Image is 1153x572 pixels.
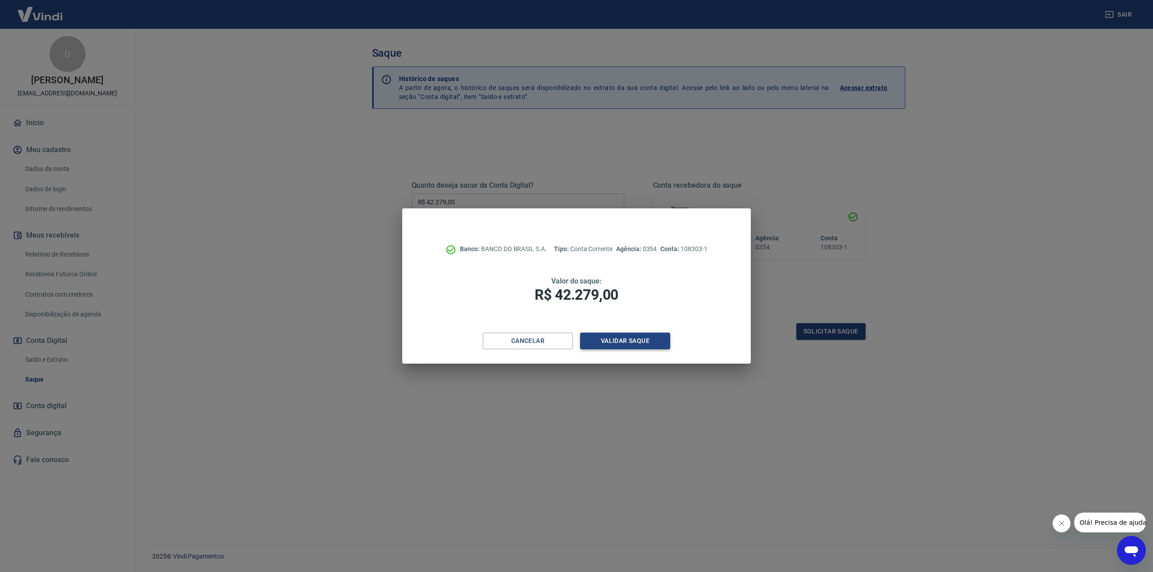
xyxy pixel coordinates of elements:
[1117,536,1146,565] iframe: Botão para abrir a janela de mensagens
[460,244,547,254] p: BANCO DO BRASIL S.A.
[616,244,657,254] p: 0354
[1074,513,1146,532] iframe: Mensagem da empresa
[580,333,670,349] button: Validar saque
[535,286,618,303] span: R$ 42.279,00
[554,245,570,252] span: Tipo:
[1053,514,1071,532] iframe: Fechar mensagem
[554,244,613,254] p: Conta Corrente
[483,333,573,349] button: Cancelar
[551,277,602,285] span: Valor do saque:
[660,245,681,252] span: Conta:
[460,245,481,252] span: Banco:
[5,6,76,14] span: Olá! Precisa de ajuda?
[660,244,707,254] p: 108303-1
[616,245,643,252] span: Agência:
